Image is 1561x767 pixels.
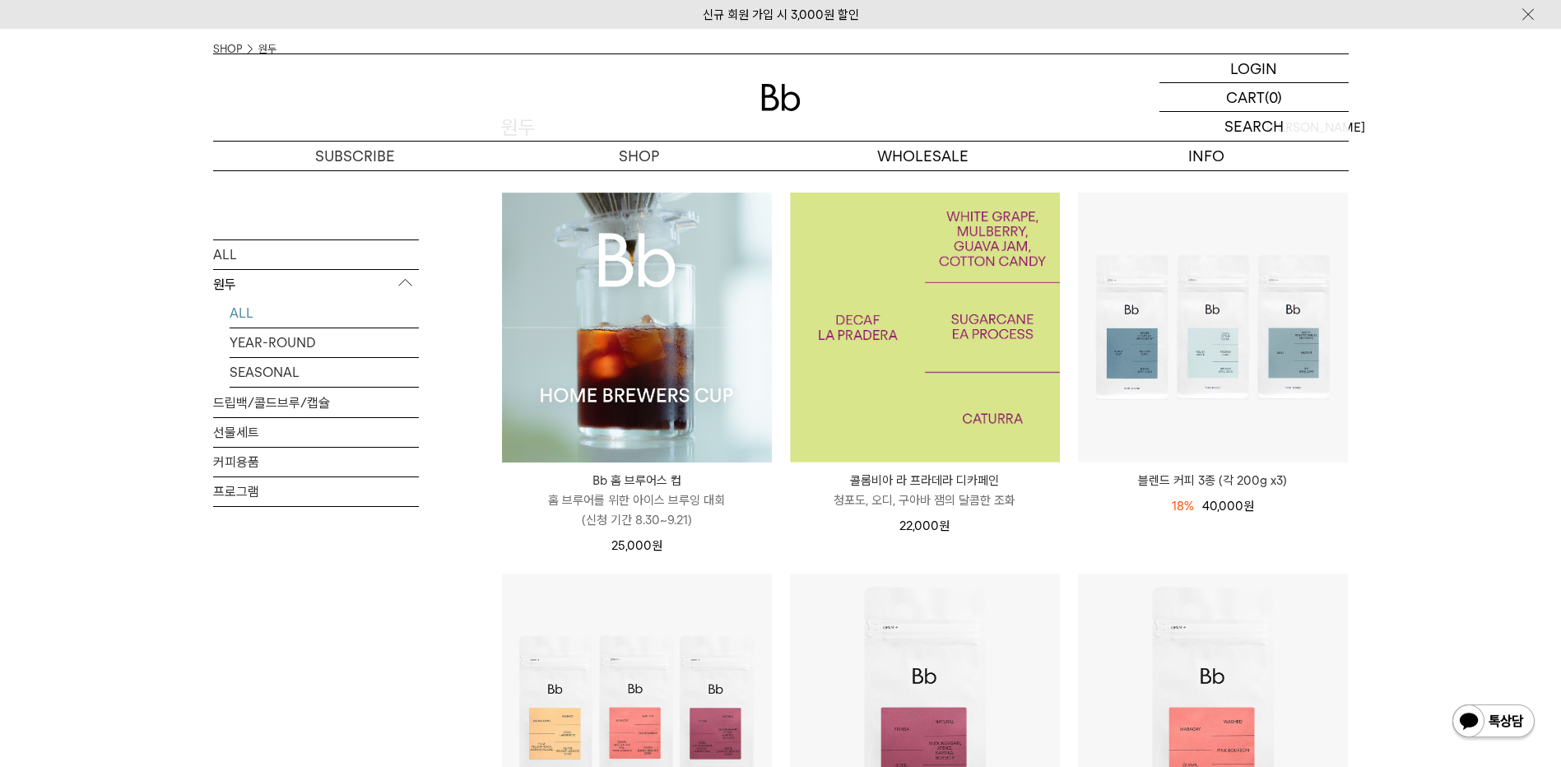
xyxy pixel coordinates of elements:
[502,471,772,530] a: Bb 홈 브루어스 컵 홈 브루어를 위한 아이스 브루잉 대회(신청 기간 8.30~9.21)
[213,269,419,299] p: 원두
[213,239,419,268] a: ALL
[1265,83,1282,111] p: (0)
[502,471,772,490] p: Bb 홈 브루어스 컵
[1224,112,1284,141] p: SEARCH
[230,357,419,386] a: SEASONAL
[1243,499,1254,514] span: 원
[230,298,419,327] a: ALL
[1078,193,1348,463] img: 블렌드 커피 3종 (각 200g x3)
[213,417,419,446] a: 선물세트
[1226,83,1265,111] p: CART
[652,538,662,553] span: 원
[790,193,1060,463] img: 1000001187_add2_054.jpg
[790,193,1060,463] a: 콜롬비아 라 프라데라 디카페인
[502,490,772,530] p: 홈 브루어를 위한 아이스 브루잉 대회 (신청 기간 8.30~9.21)
[939,518,950,533] span: 원
[1159,83,1349,112] a: CART (0)
[899,518,950,533] span: 22,000
[1065,142,1349,170] p: INFO
[1159,54,1349,83] a: LOGIN
[497,142,781,170] a: SHOP
[213,388,419,416] a: 드립백/콜드브루/캡슐
[1172,496,1194,516] div: 18%
[213,142,497,170] a: SUBSCRIBE
[761,84,801,111] img: 로고
[1078,471,1348,490] a: 블렌드 커피 3종 (각 200g x3)
[1451,703,1536,742] img: 카카오톡 채널 1:1 채팅 버튼
[790,490,1060,510] p: 청포도, 오디, 구아바 잼의 달콤한 조화
[230,328,419,356] a: YEAR-ROUND
[1202,499,1254,514] span: 40,000
[502,193,772,463] img: Bb 홈 브루어스 컵
[703,7,859,22] a: 신규 회원 가입 시 3,000원 할인
[213,476,419,505] a: 프로그램
[611,538,662,553] span: 25,000
[781,142,1065,170] p: WHOLESALE
[1230,54,1277,82] p: LOGIN
[213,447,419,476] a: 커피용품
[790,471,1060,490] p: 콜롬비아 라 프라데라 디카페인
[790,471,1060,510] a: 콜롬비아 라 프라데라 디카페인 청포도, 오디, 구아바 잼의 달콤한 조화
